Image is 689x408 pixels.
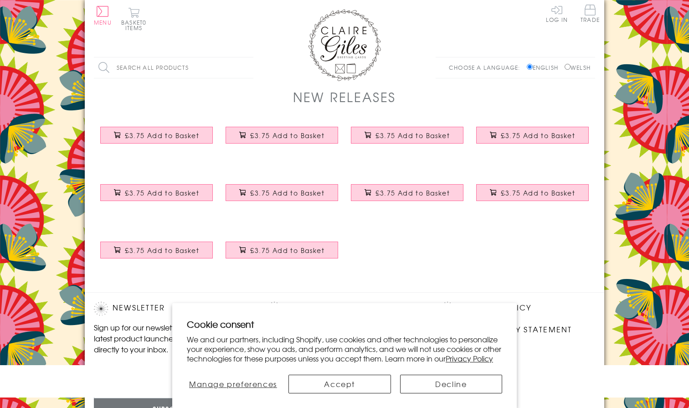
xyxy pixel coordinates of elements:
button: £3.75 Add to Basket [351,184,464,201]
button: £3.75 Add to Basket [100,184,213,201]
button: Manage preferences [187,375,279,393]
a: Birthday Card, Age 60 - Sunshine, Happy 60th Birthday, Embellished with pompoms £3.75 Add to Basket [219,177,344,217]
span: £3.75 Add to Basket [501,188,575,197]
span: £3.75 Add to Basket [375,131,450,140]
a: Log In [546,5,568,22]
a: Trade [581,5,600,24]
span: £3.75 Add to Basket [250,131,324,140]
a: Birthday Card, Age 80 - Wheel, Happy 80th Birthday, Embellished with pompoms £3.75 Add to Basket [470,177,595,217]
h2: Follow Us [267,302,422,315]
label: English [527,63,563,72]
input: English [527,64,533,70]
a: Birthday Card, Age 18 - Pink Circle, Happy 18th Birthday, Embellished with pompoms £3.75 Add to B... [94,120,219,159]
button: Menu [94,6,112,25]
a: Birthday Card, Age 21 - Blue Circle, Happy 21st Birthday, Embellished with pompoms £3.75 Add to B... [219,120,344,159]
a: Birthday Card, Age 100 - Petal, Happy 100th Birthday, Embellished with pompoms £3.75 Add to Basket [219,235,344,274]
button: Basket0 items [121,7,146,31]
img: Claire Giles Greetings Cards [308,9,381,81]
span: £3.75 Add to Basket [125,131,199,140]
a: Birthday Card, Age 70 - Flower Power, Happy 70th Birthday, Embellished with pompoms £3.75 Add to ... [344,177,470,217]
p: Choose a language: [449,63,525,72]
label: Welsh [565,63,591,72]
button: £3.75 Add to Basket [476,127,589,144]
h2: Newsletter [94,302,249,315]
button: £3.75 Add to Basket [100,242,213,258]
a: Privacy Policy [446,353,493,364]
button: £3.75 Add to Basket [226,184,339,201]
span: £3.75 Add to Basket [125,246,199,255]
span: 0 items [125,18,146,32]
a: Birthday Card, Age 40 - Starburst, Happy 40th Birthday, Embellished with pompoms £3.75 Add to Basket [470,120,595,159]
span: £3.75 Add to Basket [501,131,575,140]
button: £3.75 Add to Basket [226,127,339,144]
input: Welsh [565,64,571,70]
span: £3.75 Add to Basket [250,188,324,197]
a: Birthday Card, Age 90 - Starburst, Happy 90th Birthday, Embellished with pompoms £3.75 Add to Basket [94,235,219,274]
span: Menu [94,18,112,26]
span: Manage preferences [189,378,277,389]
button: £3.75 Add to Basket [351,127,464,144]
span: £3.75 Add to Basket [125,188,199,197]
span: £3.75 Add to Basket [375,188,450,197]
p: We and our partners, including Shopify, use cookies and other technologies to personalize your ex... [187,335,502,363]
h2: Cookie consent [187,318,502,331]
h1: New Releases [293,88,396,106]
button: £3.75 Add to Basket [476,184,589,201]
a: Birthday Card, Age 30 - Flowers, Happy 30th Birthday, Embellished with pompoms £3.75 Add to Basket [344,120,470,159]
a: Birthday Card, Age 50 - Chequers, Happy 50th Birthday, Embellished with pompoms £3.75 Add to Basket [94,177,219,217]
input: Search [244,57,253,78]
button: Decline [400,375,503,393]
button: £3.75 Add to Basket [226,242,339,258]
span: £3.75 Add to Basket [250,246,324,255]
span: Trade [581,5,600,22]
button: £3.75 Add to Basket [100,127,213,144]
p: Sign up for our newsletter to receive the latest product launches, news and offers directly to yo... [94,322,249,355]
button: Accept [288,375,391,393]
input: Search all products [94,57,253,78]
a: Privacy Policy [459,302,531,314]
